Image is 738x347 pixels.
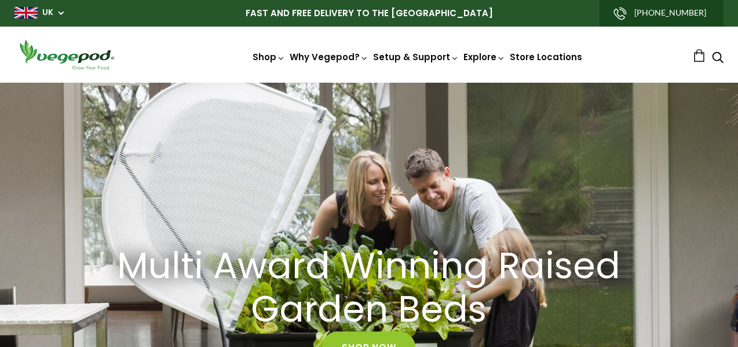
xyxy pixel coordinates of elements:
img: Vegepod [14,38,119,71]
a: Setup & Support [373,51,459,63]
a: Search [712,53,724,65]
a: Multi Award Winning Raised Garden Beds [70,245,668,331]
a: Shop [253,51,285,63]
img: gb_large.png [14,7,38,19]
a: Store Locations [510,51,582,63]
a: UK [42,7,53,19]
a: Why Vegepod? [290,51,368,63]
h2: Multi Award Winning Raised Garden Beds [108,245,630,331]
a: Explore [463,51,505,63]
